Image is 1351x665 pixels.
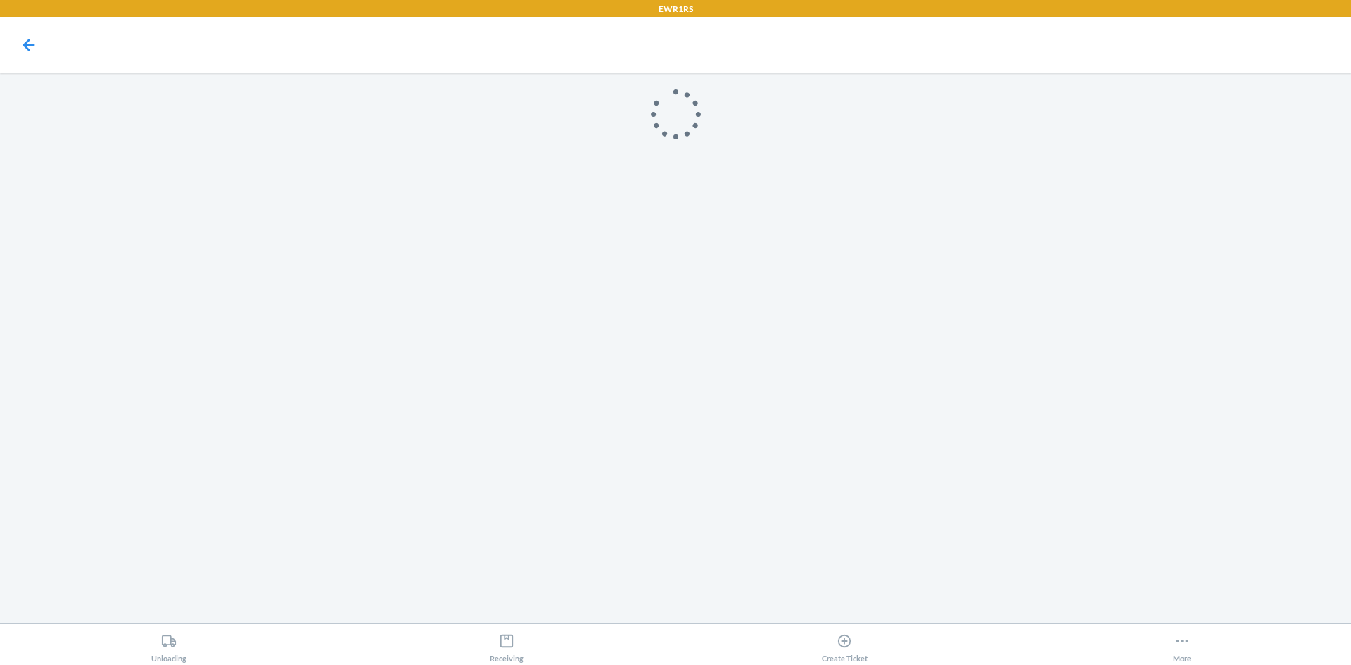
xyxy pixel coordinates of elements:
[822,628,868,663] div: Create Ticket
[659,3,693,15] p: EWR1RS
[338,624,675,663] button: Receiving
[1013,624,1351,663] button: More
[151,628,186,663] div: Unloading
[1173,628,1191,663] div: More
[490,628,524,663] div: Receiving
[675,624,1013,663] button: Create Ticket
